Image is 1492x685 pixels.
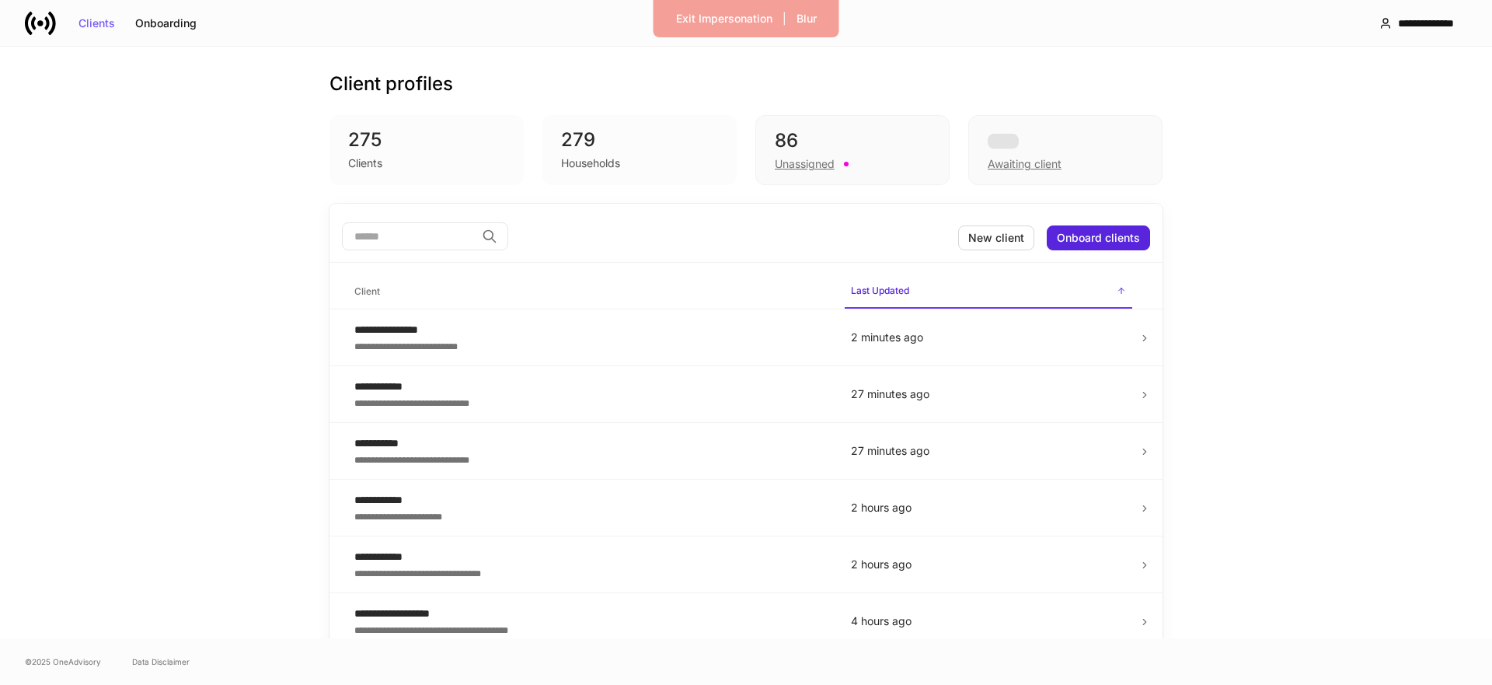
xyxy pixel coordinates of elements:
[132,655,190,668] a: Data Disclaimer
[968,232,1024,243] div: New client
[348,276,832,308] span: Client
[561,156,620,171] div: Households
[851,443,1126,459] p: 27 minutes ago
[68,11,125,36] button: Clients
[78,18,115,29] div: Clients
[666,6,783,31] button: Exit Impersonation
[755,115,950,185] div: 86Unassigned
[988,156,1061,172] div: Awaiting client
[348,128,505,152] div: 275
[958,225,1034,250] button: New client
[851,500,1126,515] p: 2 hours ago
[125,11,207,36] button: Onboarding
[845,275,1132,309] span: Last Updated
[1057,232,1140,243] div: Onboard clients
[329,72,453,96] h3: Client profiles
[968,115,1163,185] div: Awaiting client
[135,18,197,29] div: Onboarding
[354,284,380,299] h6: Client
[676,13,772,24] div: Exit Impersonation
[797,13,817,24] div: Blur
[25,655,101,668] span: © 2025 OneAdvisory
[786,6,827,31] button: Blur
[851,613,1126,629] p: 4 hours ago
[851,330,1126,345] p: 2 minutes ago
[775,156,835,172] div: Unassigned
[775,128,930,153] div: 86
[851,557,1126,572] p: 2 hours ago
[561,128,718,152] div: 279
[348,156,382,171] div: Clients
[851,386,1126,402] p: 27 minutes ago
[851,283,909,298] h6: Last Updated
[1047,225,1150,250] button: Onboard clients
